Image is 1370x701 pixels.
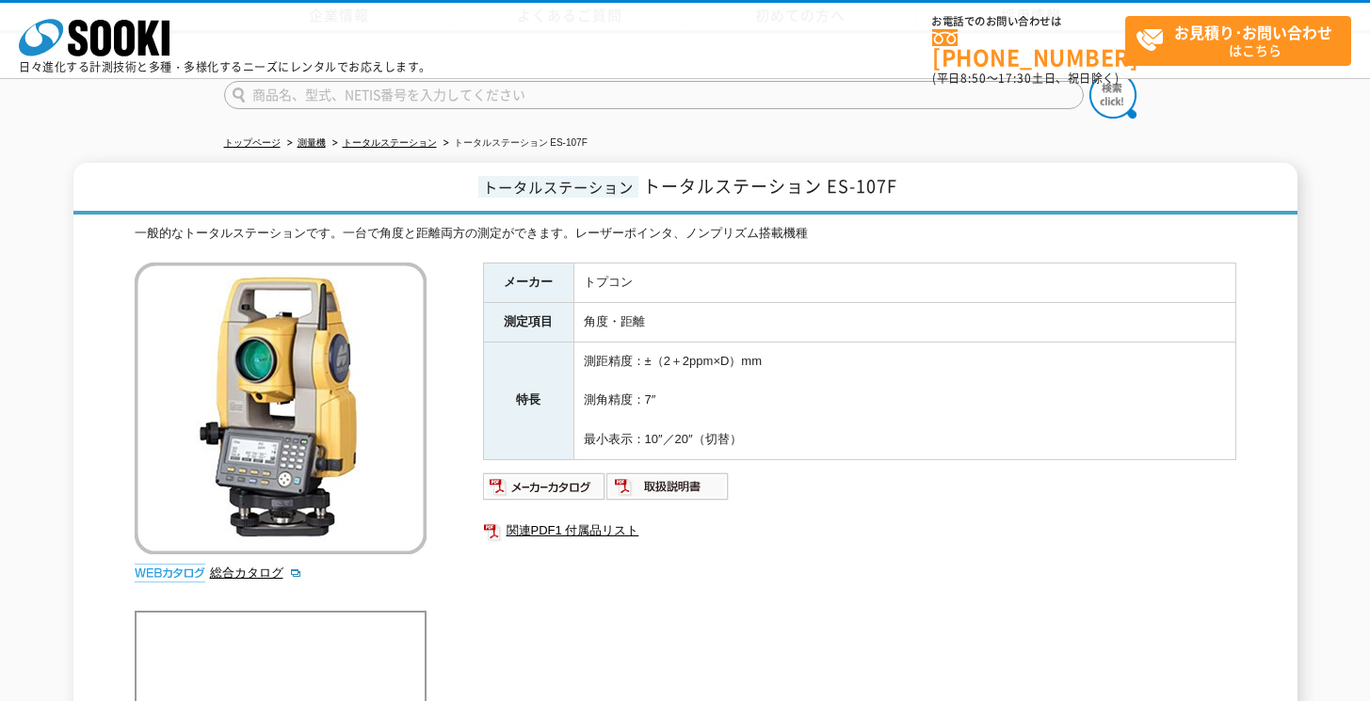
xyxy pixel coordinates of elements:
img: メーカーカタログ [483,471,606,502]
th: 測定項目 [483,302,573,342]
input: 商品名、型式、NETIS番号を入力してください [224,81,1084,109]
li: トータルステーション ES-107F [440,134,588,153]
img: 取扱説明書 [606,471,730,502]
span: お電話でのお問い合わせは [932,16,1125,27]
p: 日々進化する計測技術と多種・多様化するニーズにレンタルでお応えします。 [19,61,431,72]
div: 一般的なトータルステーションです。一台で角度と距離両方の測定ができます。レーザーポインタ、ノンプリズム搭載機種 [135,224,1236,244]
a: トップページ [224,137,281,148]
a: お見積り･お問い合わせはこちら [1125,16,1351,66]
a: 取扱説明書 [606,484,730,498]
a: トータルステーション [343,137,437,148]
img: webカタログ [135,564,205,582]
td: トプコン [573,263,1235,303]
span: トータルステーション [478,176,638,198]
a: 総合カタログ [210,566,302,580]
a: メーカーカタログ [483,484,606,498]
a: [PHONE_NUMBER] [932,29,1125,68]
img: btn_search.png [1089,72,1136,119]
td: 角度・距離 [573,302,1235,342]
th: メーカー [483,263,573,303]
span: 8:50 [960,70,987,87]
span: はこちら [1136,17,1350,64]
th: 特長 [483,342,573,459]
img: トータルステーション ES-107F [135,263,427,554]
td: 測距精度：±（2＋2ppm×D）mm 測角精度：7″ 最小表示：10″／20″（切替） [573,342,1235,459]
span: トータルステーション ES-107F [643,173,897,199]
strong: お見積り･お問い合わせ [1174,21,1332,43]
span: (平日 ～ 土日、祝日除く) [932,70,1119,87]
span: 17:30 [998,70,1032,87]
a: 関連PDF1 付属品リスト [483,518,1236,543]
a: 測量機 [298,137,326,148]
